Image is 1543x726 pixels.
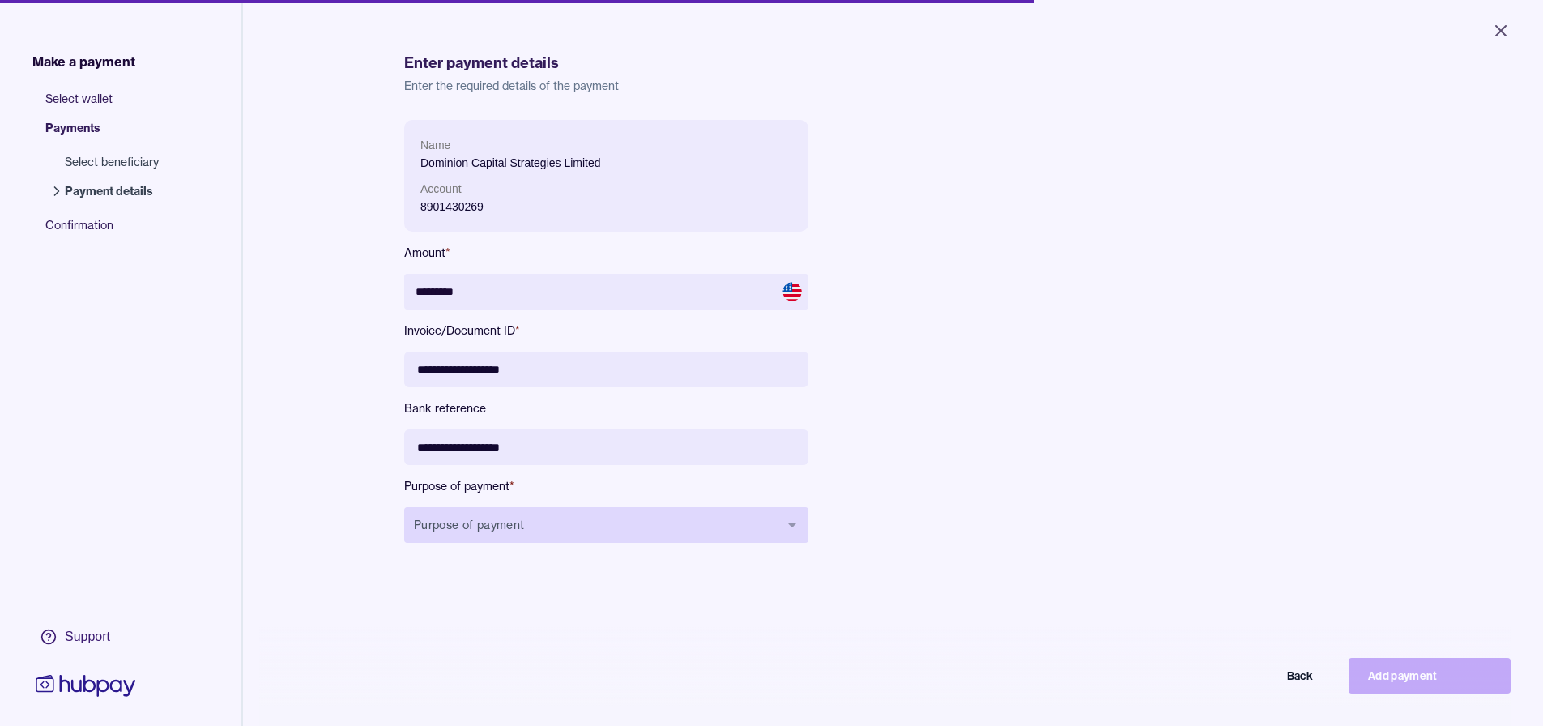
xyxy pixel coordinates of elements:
[420,136,792,154] p: Name
[404,245,808,261] label: Amount
[420,180,792,198] p: Account
[65,183,159,199] span: Payment details
[420,154,792,172] p: Dominion Capital Strategies Limited
[420,198,792,216] p: 8901430269
[45,120,175,149] span: Payments
[32,620,139,654] a: Support
[404,507,808,543] button: Purpose of payment
[45,217,175,246] span: Confirmation
[404,322,808,339] label: Invoice/Document ID
[404,78,1382,94] p: Enter the required details of the payment
[404,478,808,494] label: Purpose of payment
[65,628,110,646] div: Support
[65,154,159,170] span: Select beneficiary
[404,52,1382,75] h1: Enter payment details
[1472,13,1530,49] button: Close
[32,52,135,71] span: Make a payment
[45,91,175,120] span: Select wallet
[404,400,808,416] label: Bank reference
[1170,658,1332,694] button: Back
